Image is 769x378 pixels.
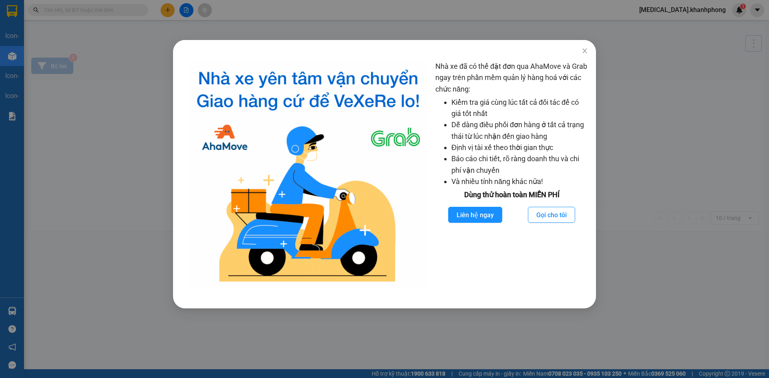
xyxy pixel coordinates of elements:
[536,210,567,220] span: Gọi cho tôi
[451,97,588,120] li: Kiểm tra giá cùng lúc tất cả đối tác để có giá tốt nhất
[448,207,502,223] button: Liên hệ ngay
[528,207,575,223] button: Gọi cho tôi
[435,61,588,288] div: Nhà xe đã có thể đặt đơn qua AhaMove và Grab ngay trên phần mềm quản lý hàng hoá với các chức năng:
[457,210,494,220] span: Liên hệ ngay
[187,61,429,288] img: logo
[451,153,588,176] li: Báo cáo chi tiết, rõ ràng doanh thu và chi phí vận chuyển
[574,40,596,62] button: Close
[451,119,588,142] li: Dễ dàng điều phối đơn hàng ở tất cả trạng thái từ lúc nhận đến giao hàng
[451,176,588,187] li: Và nhiều tính năng khác nữa!
[582,48,588,54] span: close
[451,142,588,153] li: Định vị tài xế theo thời gian thực
[435,189,588,200] div: Dùng thử hoàn toàn MIỄN PHÍ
